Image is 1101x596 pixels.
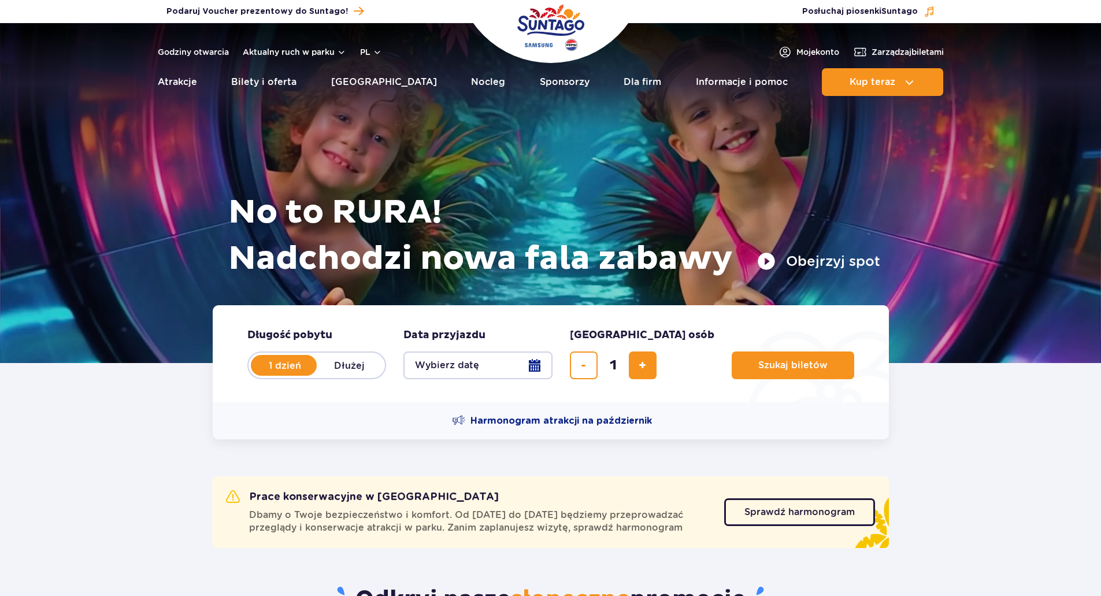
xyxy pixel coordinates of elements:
a: Atrakcje [158,68,197,96]
a: Podaruj Voucher prezentowy do Suntago! [166,3,364,19]
button: dodaj bilet [629,351,657,379]
span: Suntago [881,8,918,16]
a: Nocleg [471,68,505,96]
button: Aktualny ruch w parku [243,47,346,57]
span: Data przyjazdu [403,328,485,342]
label: 1 dzień [252,353,318,377]
a: Godziny otwarcia [158,46,229,58]
a: Sprawdź harmonogram [724,498,875,526]
span: Dbamy o Twoje bezpieczeństwo i komfort. Od [DATE] do [DATE] będziemy przeprowadzać przeglądy i ko... [249,509,710,534]
input: liczba biletów [599,351,627,379]
a: Zarządzajbiletami [853,45,944,59]
button: Kup teraz [822,68,943,96]
span: Harmonogram atrakcji na październik [470,414,652,427]
button: Posłuchaj piosenkiSuntago [802,6,935,17]
a: [GEOGRAPHIC_DATA] [331,68,437,96]
span: Podaruj Voucher prezentowy do Suntago! [166,6,348,17]
label: Dłużej [317,353,383,377]
a: Sponsorzy [540,68,590,96]
form: Planowanie wizyty w Park of Poland [213,305,889,402]
button: Wybierz datę [403,351,553,379]
button: Szukaj biletów [732,351,854,379]
span: Sprawdź harmonogram [744,508,855,517]
span: Posłuchaj piosenki [802,6,918,17]
h2: Prace konserwacyjne w [GEOGRAPHIC_DATA] [226,490,499,504]
span: Moje konto [796,46,839,58]
a: Harmonogram atrakcji na październik [452,414,652,428]
span: [GEOGRAPHIC_DATA] osób [570,328,714,342]
span: Zarządzaj biletami [872,46,944,58]
span: Kup teraz [850,77,895,87]
a: Bilety i oferta [231,68,296,96]
button: usuń bilet [570,351,598,379]
a: Informacje i pomoc [696,68,788,96]
button: pl [360,46,382,58]
span: Długość pobytu [247,328,332,342]
h1: No to RURA! Nadchodzi nowa fala zabawy [228,190,880,282]
button: Obejrzyj spot [757,252,880,271]
a: Dla firm [624,68,661,96]
a: Mojekonto [778,45,839,59]
span: Szukaj biletów [758,360,828,371]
